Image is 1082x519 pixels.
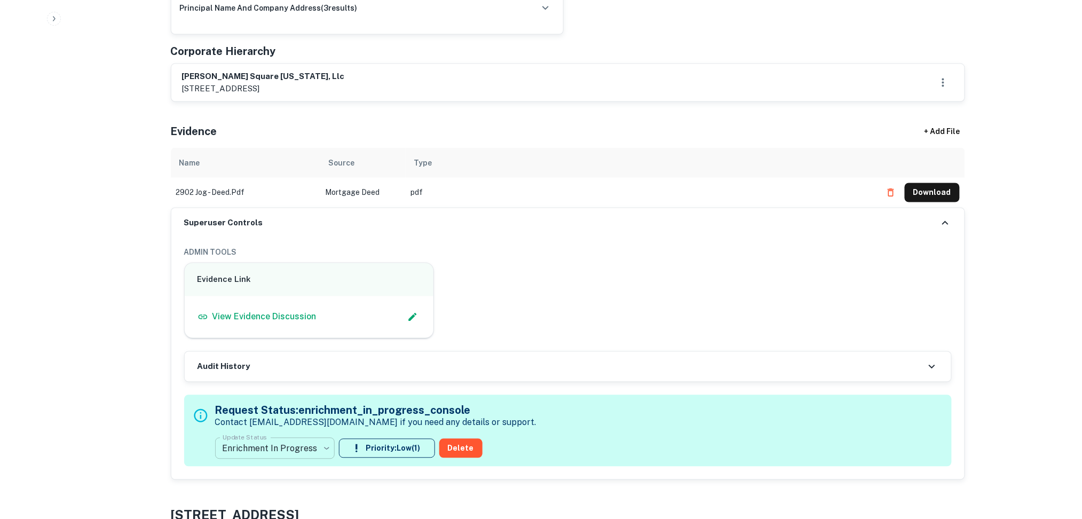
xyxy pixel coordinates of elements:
div: + Add File [905,122,980,141]
p: Contact [EMAIL_ADDRESS][DOMAIN_NAME] if you need any details or support. [215,416,536,429]
td: Mortgage Deed [320,178,406,208]
td: 2902 jog - deed.pdf [171,178,320,208]
h5: Request Status: enrichment_in_progress_console [215,403,536,419]
div: Enrichment In Progress [215,434,335,463]
td: pdf [406,178,876,208]
div: scrollable content [171,148,965,208]
button: Download [905,183,960,202]
th: Type [406,148,876,178]
h6: [PERSON_NAME] square [US_STATE], llc [182,70,345,83]
h6: Superuser Controls [184,217,263,230]
p: View Evidence Discussion [212,311,317,324]
h6: Evidence Link [198,274,421,286]
th: Name [171,148,320,178]
button: Priority:Low(1) [339,439,435,458]
button: Delete [439,439,483,458]
p: [STREET_ADDRESS] [182,82,345,95]
h6: ADMIN TOOLS [184,247,952,258]
button: Delete file [881,184,901,201]
h6: principal name and company address ( 3 results) [180,2,358,14]
button: Edit Slack Link [405,309,421,325]
div: Type [414,156,432,169]
div: Name [179,156,200,169]
iframe: Chat Widget [1029,434,1082,485]
label: Update Status [223,433,267,442]
h5: Evidence [171,123,217,139]
h5: Corporate Hierarchy [171,43,276,59]
div: Source [329,156,355,169]
a: View Evidence Discussion [198,311,317,324]
th: Source [320,148,406,178]
h6: Audit History [198,361,250,373]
